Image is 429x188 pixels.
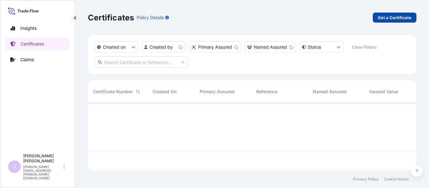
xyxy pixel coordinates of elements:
button: cargoOwner Filter options [244,41,296,53]
p: Certificates [20,41,44,47]
p: Policy Details [137,14,164,21]
p: Claims [20,56,34,63]
span: Certificate Number [93,89,133,95]
p: Status [308,44,321,50]
p: [PERSON_NAME][EMAIL_ADDRESS][PERSON_NAME][DOMAIN_NAME] [23,165,62,180]
button: createdOn Filter options [94,41,138,53]
span: Created On [153,89,176,95]
p: [PERSON_NAME] [PERSON_NAME] [23,153,62,164]
button: certificateStatus Filter options [299,41,343,53]
p: Created on [103,44,126,50]
p: Certificates [88,13,134,23]
a: Privacy Policy [353,177,379,182]
a: Certificates [5,38,70,50]
p: Insights [20,25,36,31]
a: Insights [5,22,70,35]
span: Primary Assured [200,89,235,95]
a: Get a Certificate [373,13,416,23]
span: Insured Value [369,89,398,95]
input: Search Certificate or Reference... [94,56,188,68]
button: distributor Filter options [188,41,241,53]
button: Clear Filters [346,42,382,52]
span: Named Assured [313,89,347,95]
p: Named Assured [254,44,287,50]
button: createdBy Filter options [141,41,185,53]
p: Clear Filters [352,44,377,50]
a: Claims [5,53,70,66]
p: Primary Assured [198,44,232,50]
span: Reference [256,89,277,95]
a: Cookie Notice [384,177,409,182]
span: J [13,164,16,170]
p: Created by [149,44,173,50]
button: Sort [134,88,142,95]
p: Get a Certificate [378,14,411,21]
